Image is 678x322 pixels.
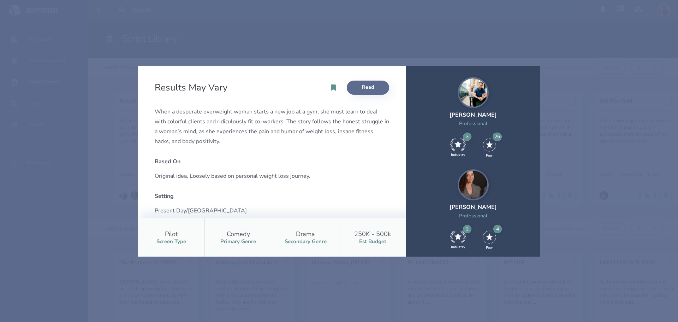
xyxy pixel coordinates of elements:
h2: Results May Vary [155,81,230,94]
img: user_1604966854-crop.jpg [458,169,489,200]
div: Industry [451,245,465,250]
div: 2 [463,225,471,233]
div: Present Day/[GEOGRAPHIC_DATA] [155,206,389,216]
div: [PERSON_NAME] [450,111,497,119]
div: Peer [486,153,493,158]
div: Professional [450,120,497,127]
div: Peer [486,245,493,250]
div: 4 Recommends [483,230,496,250]
a: [PERSON_NAME]Professional [450,169,497,228]
div: Drama [296,230,315,238]
div: [PERSON_NAME] [450,203,497,211]
div: Screen Type [156,238,186,245]
div: Comedy [227,230,250,238]
div: 4 [493,225,502,233]
div: Primary Genre [220,238,256,245]
div: Original idea. Loosely based on personal weight loss journey. [155,171,389,181]
div: Est Budget [359,238,386,245]
div: Setting [155,192,389,200]
div: 3 [463,133,471,141]
div: Industry [451,152,465,157]
img: user_1673573717-crop.jpg [458,77,489,108]
a: Read [347,81,389,95]
div: 26 [493,133,502,141]
div: When a desperate overweight woman starts a new job at a gym, she must learn to deal with colorful... [155,107,389,146]
div: Professional [450,212,497,219]
div: Based On [155,158,389,165]
div: 250K - 500k [354,230,391,238]
div: Pilot [165,230,178,238]
div: 2 Industry Recommends [450,230,466,250]
div: 3 Industry Recommends [450,138,466,158]
a: [PERSON_NAME]Professional [450,77,497,135]
div: Secondary Genre [285,238,327,245]
div: 26 Recommends [483,138,496,158]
